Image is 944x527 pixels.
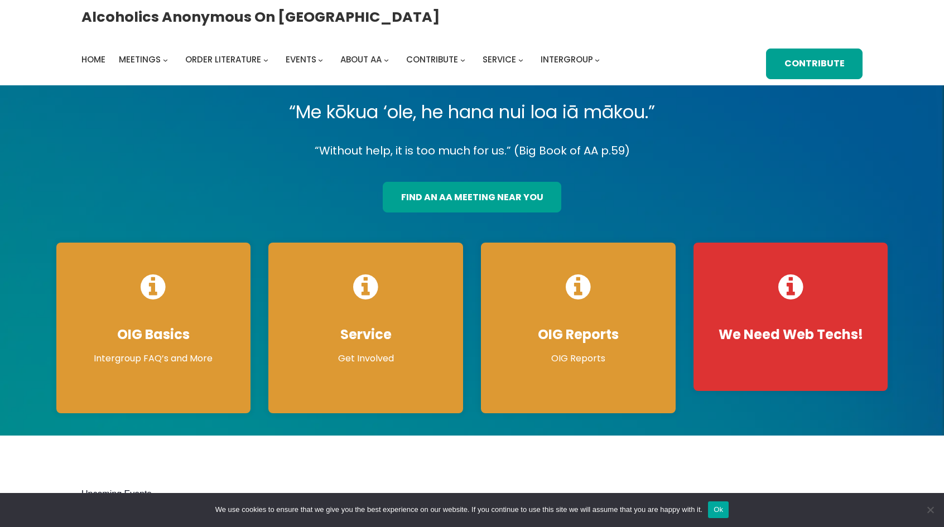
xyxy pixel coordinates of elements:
h4: OIG Basics [68,326,240,343]
span: Service [483,54,516,65]
button: Meetings submenu [163,57,168,62]
span: Contribute [406,54,458,65]
h4: Service [280,326,452,343]
a: Intergroup [541,52,593,67]
button: About AA submenu [384,57,389,62]
p: Intergroup FAQ’s and More [68,352,240,365]
span: We use cookies to ensure that we give you the best experience on our website. If you continue to ... [215,504,702,515]
a: Home [81,52,105,67]
a: Events [286,52,316,67]
a: Contribute [406,52,458,67]
button: Intergroup submenu [595,57,600,62]
button: Ok [708,501,729,518]
span: About AA [340,54,382,65]
span: Events [286,54,316,65]
button: Order Literature submenu [263,57,268,62]
a: Service [483,52,516,67]
button: Contribute submenu [460,57,465,62]
nav: Intergroup [81,52,604,67]
a: About AA [340,52,382,67]
button: Events submenu [318,57,323,62]
span: Home [81,54,105,65]
h2: Oahu Intergroup [430,487,699,523]
h2: Upcoming Events [81,487,408,501]
span: Intergroup [541,54,593,65]
h4: OIG Reports [492,326,664,343]
button: Service submenu [518,57,523,62]
a: Meetings [119,52,161,67]
p: “Me kōkua ‘ole, he hana nui loa iā mākou.” [47,96,897,128]
span: Meetings [119,54,161,65]
a: find an aa meeting near you [383,182,561,212]
a: Alcoholics Anonymous on [GEOGRAPHIC_DATA] [81,4,440,30]
span: No [924,504,936,515]
p: Get Involved [280,352,452,365]
span: Order Literature [185,54,261,65]
p: OIG Reports [492,352,664,365]
h4: We Need Web Techs! [705,326,877,343]
p: “Without help, it is too much for us.” (Big Book of AA p.59) [47,141,897,161]
a: Contribute [766,49,863,79]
